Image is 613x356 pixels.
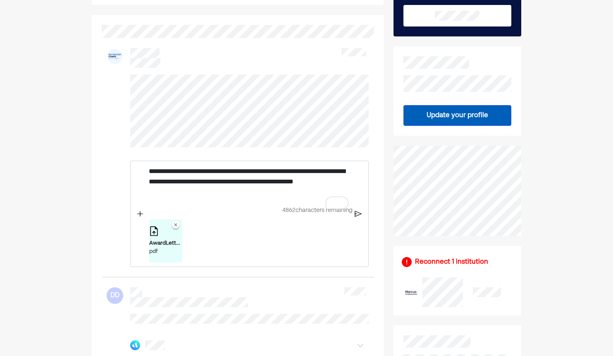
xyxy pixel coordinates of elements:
[149,239,182,248] div: AwardLetter.pdf
[107,287,123,304] div: DD
[415,257,488,267] div: Reconnect 1 institution
[145,206,353,215] div: 4862 characters remaining
[145,161,353,203] div: Rich Text Editor. Editing area: main
[403,105,511,126] button: Update your profile
[149,248,182,256] div: pdf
